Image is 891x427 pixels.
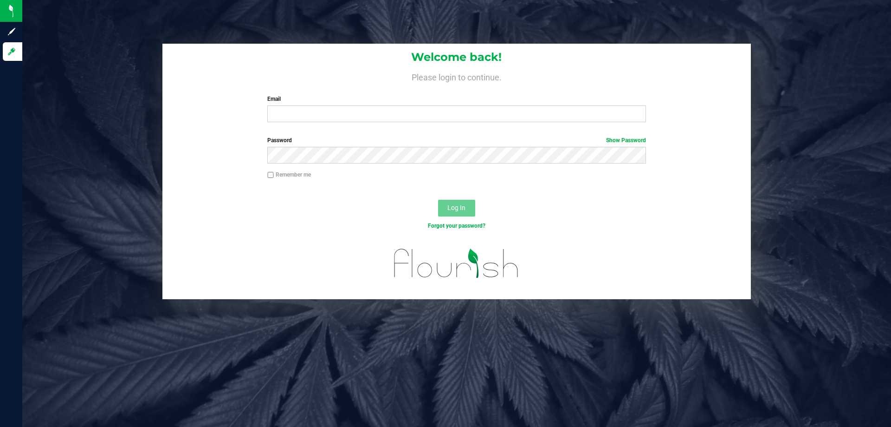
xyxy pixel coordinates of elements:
[7,47,16,56] inline-svg: Log in
[267,172,274,178] input: Remember me
[606,137,646,144] a: Show Password
[438,200,475,217] button: Log In
[447,204,465,211] span: Log In
[7,27,16,36] inline-svg: Sign up
[428,223,485,229] a: Forgot your password?
[162,71,751,82] h4: Please login to continue.
[267,137,292,144] span: Password
[383,240,530,287] img: flourish_logo.svg
[267,171,311,179] label: Remember me
[162,51,751,63] h1: Welcome back!
[267,95,646,103] label: Email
